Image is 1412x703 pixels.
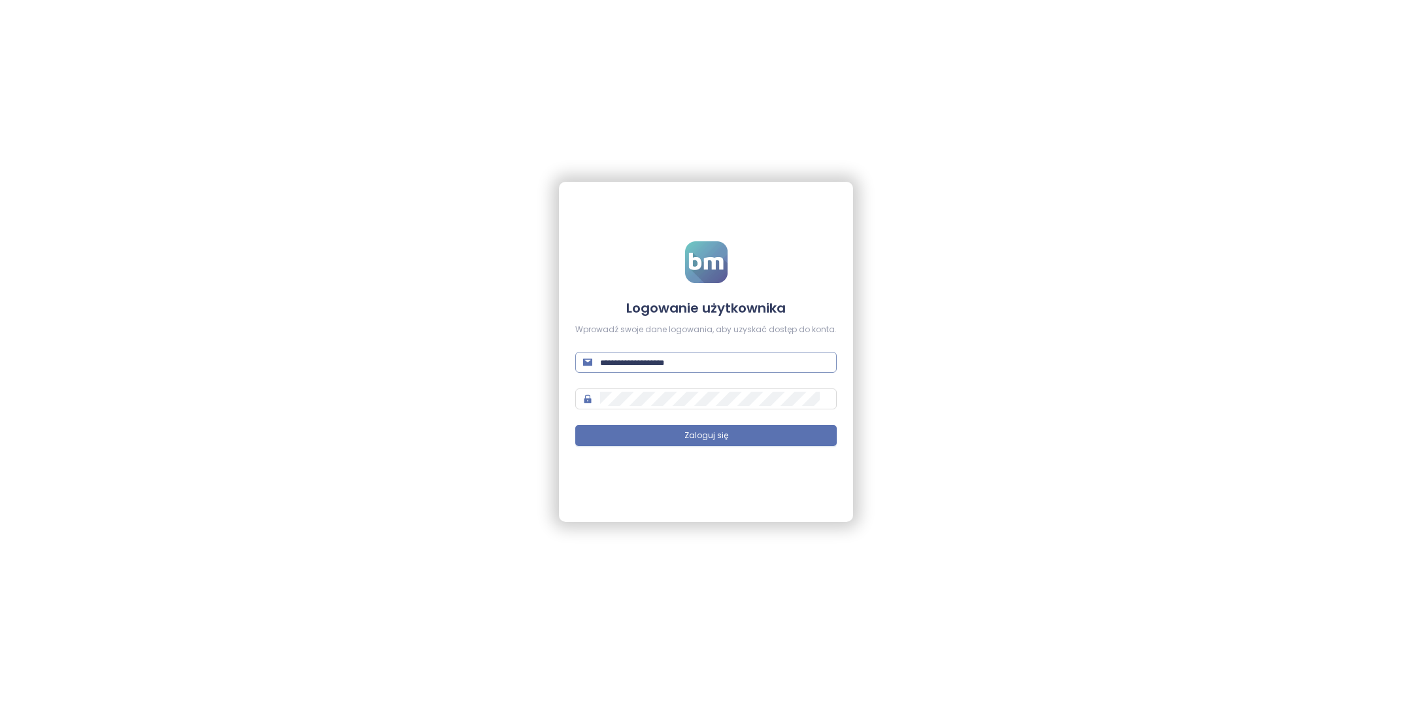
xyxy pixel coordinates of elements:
[583,358,592,367] span: mail
[684,430,728,442] span: Zaloguj się
[583,394,592,403] span: lock
[575,324,837,336] div: Wprowadź swoje dane logowania, aby uzyskać dostęp do konta.
[575,425,837,446] button: Zaloguj się
[575,299,837,317] h4: Logowanie użytkownika
[685,241,728,283] img: logo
